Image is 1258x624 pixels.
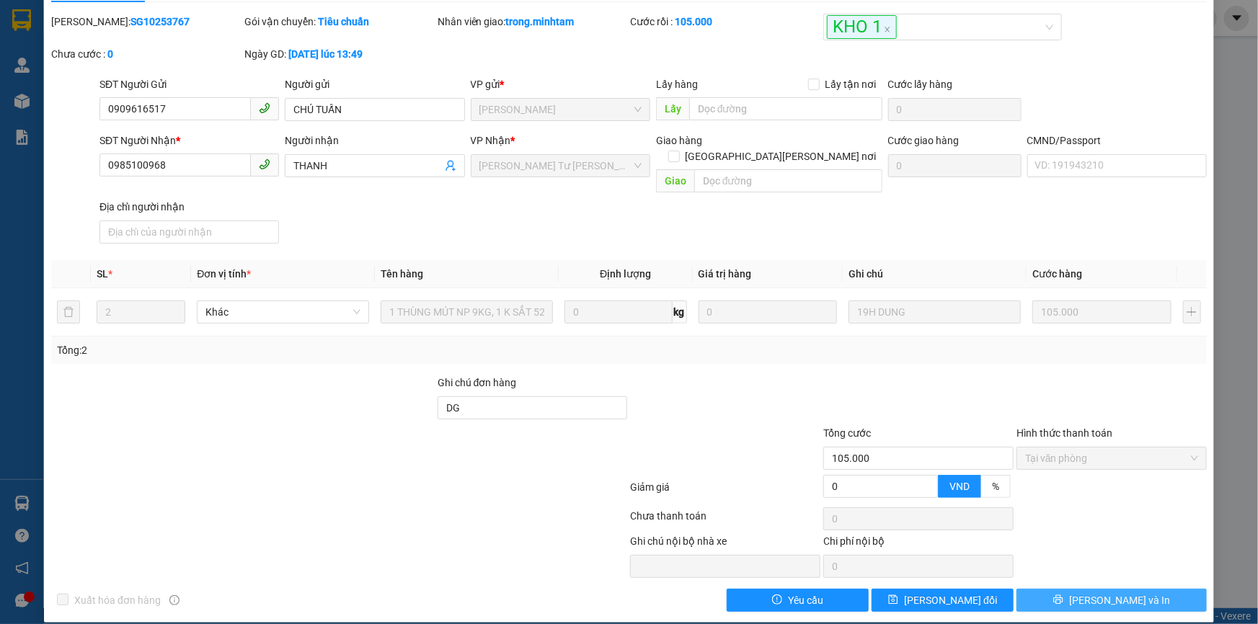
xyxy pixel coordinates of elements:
[138,45,253,62] div: THANH
[506,16,575,27] b: trong.minhtam
[600,268,651,280] span: Định lượng
[1183,300,1201,324] button: plus
[51,46,242,62] div: Chưa cước :
[99,133,279,148] div: SĐT Người Nhận
[1053,594,1063,606] span: printer
[138,12,253,45] div: [PERSON_NAME]
[788,592,823,608] span: Yêu cầu
[849,300,1021,324] input: Ghi Chú
[772,594,782,606] span: exclamation-circle
[727,589,869,612] button: exclamation-circleYêu cầu
[823,533,1014,555] div: Chi phí nội bộ
[138,12,172,27] span: Nhận:
[694,169,882,192] input: Dọc đường
[381,300,553,324] input: VD: Bàn, Ghế
[689,97,882,120] input: Dọc đường
[107,48,113,60] b: 0
[479,99,642,120] span: Hồ Chí Minh
[630,533,820,555] div: Ghi chú nội bộ nhà xe
[97,268,108,280] span: SL
[285,133,464,148] div: Người nhận
[197,268,251,280] span: Đơn vị tính
[843,260,1027,288] th: Ghi chú
[479,155,642,177] span: Ngã Tư Huyện
[259,102,270,114] span: phone
[888,594,898,606] span: save
[888,135,960,146] label: Cước giao hàng
[888,98,1022,121] input: Cước lấy hàng
[699,300,838,324] input: 0
[823,427,871,439] span: Tổng cước
[471,135,511,146] span: VP Nhận
[888,154,1022,177] input: Cước giao hàng
[244,14,435,30] div: Gói vận chuyển:
[445,160,456,171] span: user-add
[318,16,369,27] b: Tiêu chuẩn
[949,481,970,492] span: VND
[656,169,694,192] span: Giao
[656,97,689,120] span: Lấy
[820,76,882,92] span: Lấy tận nơi
[1027,133,1207,148] div: CMND/Passport
[904,592,997,608] span: [PERSON_NAME] đổi
[673,300,687,324] span: kg
[1016,589,1207,612] button: printer[PERSON_NAME] và In
[12,12,128,79] div: [PERSON_NAME] Tư [PERSON_NAME]
[99,220,279,244] input: Địa chỉ của người nhận
[629,479,823,504] div: Giảm giá
[438,377,517,388] label: Ghi chú đơn hàng
[656,135,702,146] span: Giao hàng
[259,159,270,170] span: phone
[169,595,180,605] span: info-circle
[1032,300,1171,324] input: 0
[872,589,1014,612] button: save[PERSON_NAME] đổi
[438,14,628,30] div: Nhân viên giao:
[99,76,279,92] div: SĐT Người Gửi
[629,508,823,533] div: Chưa thanh toán
[288,48,363,60] b: [DATE] lúc 13:49
[630,14,820,30] div: Cước rồi :
[57,300,80,324] button: delete
[130,16,190,27] b: SG10253767
[12,79,128,97] div: THÁI
[1032,268,1082,280] span: Cước hàng
[244,46,435,62] div: Ngày GD:
[1025,447,1198,469] span: Tại văn phòng
[675,16,712,27] b: 105.000
[51,14,242,30] div: [PERSON_NAME]:
[68,592,167,608] span: Xuất hóa đơn hàng
[57,342,486,358] div: Tổng: 2
[827,15,897,39] span: KHO 1
[884,26,891,33] span: close
[656,79,698,90] span: Lấy hàng
[471,76,650,92] div: VP gửi
[680,148,882,164] span: [GEOGRAPHIC_DATA][PERSON_NAME] nơi
[1016,427,1112,439] label: Hình thức thanh toán
[1069,592,1170,608] span: [PERSON_NAME] và In
[381,268,423,280] span: Tên hàng
[438,396,628,419] input: Ghi chú đơn hàng
[12,12,35,27] span: Gửi:
[888,79,953,90] label: Cước lấy hàng
[285,76,464,92] div: Người gửi
[699,268,752,280] span: Giá trị hàng
[99,199,279,215] div: Địa chỉ người nhận
[992,481,999,492] span: %
[205,301,360,323] span: Khác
